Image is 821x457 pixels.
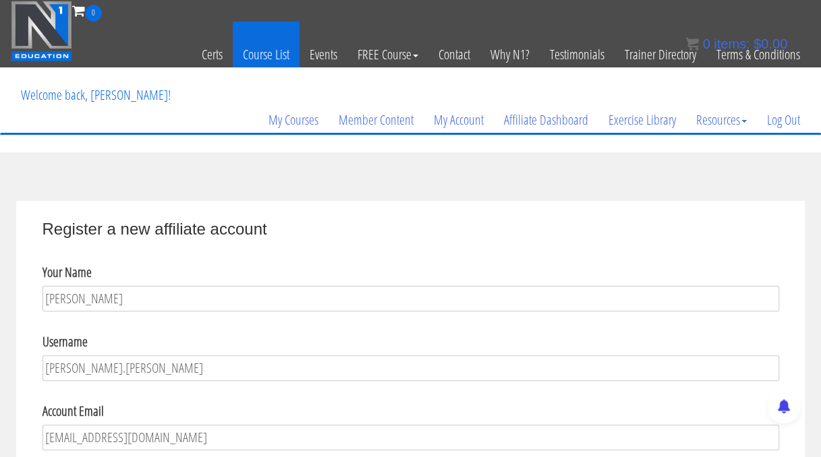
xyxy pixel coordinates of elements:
[43,217,779,241] legend: Register a new affiliate account
[685,37,699,51] img: icon11.png
[11,1,72,61] img: n1-education
[85,5,102,22] span: 0
[754,36,761,51] span: $
[494,88,598,152] a: Affiliate Dashboard
[480,22,540,88] a: Why N1?
[540,22,615,88] a: Testimonials
[43,262,92,282] label: Your Name
[686,88,757,152] a: Resources
[347,22,428,88] a: FREE Course
[43,286,779,311] input: Your Name
[43,332,88,352] label: Username
[72,1,102,20] a: 0
[702,36,710,51] span: 0
[424,88,494,152] a: My Account
[258,88,329,152] a: My Courses
[598,88,686,152] a: Exercise Library
[43,401,104,421] label: Account Email
[300,22,347,88] a: Events
[428,22,480,88] a: Contact
[714,36,749,51] span: items:
[757,88,810,152] a: Log Out
[329,88,424,152] a: Member Content
[233,22,300,88] a: Course List
[11,68,181,122] p: Welcome back, [PERSON_NAME]!
[43,425,779,450] input: Email Address
[754,36,787,51] bdi: 0.00
[706,22,810,88] a: Terms & Conditions
[615,22,706,88] a: Trainer Directory
[685,36,787,51] a: 0 items: $0.00
[43,355,779,381] input: Username
[192,22,233,88] a: Certs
